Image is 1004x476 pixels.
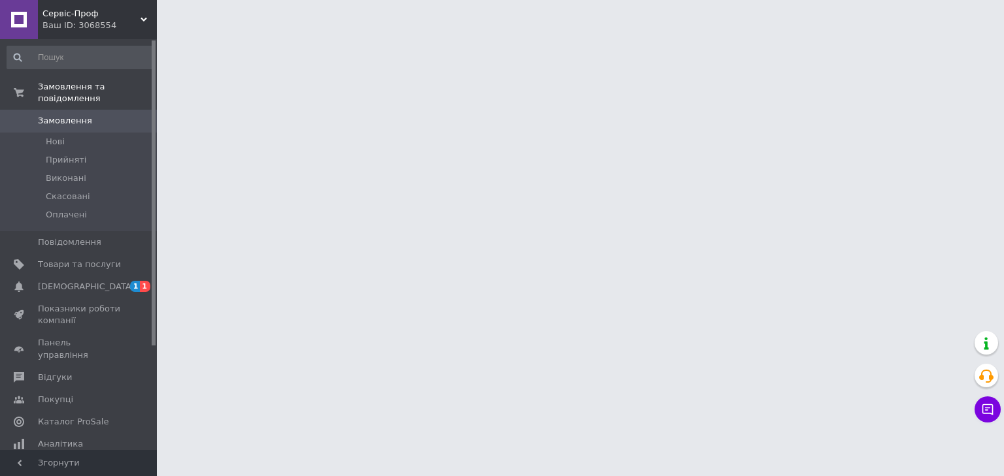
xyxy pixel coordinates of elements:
[46,154,86,166] span: Прийняті
[38,438,83,450] span: Аналітика
[38,236,101,248] span: Повідомлення
[7,46,154,69] input: Пошук
[38,259,121,270] span: Товари та послуги
[140,281,150,292] span: 1
[130,281,141,292] span: 1
[38,337,121,360] span: Панель управління
[38,281,135,293] span: [DEMOGRAPHIC_DATA]
[38,115,92,127] span: Замовлення
[38,416,109,428] span: Каталог ProSale
[42,20,157,31] div: Ваш ID: 3068554
[42,8,141,20] span: Сервіс-Проф
[38,303,121,326] span: Показники роботи компанії
[38,372,72,383] span: Відгуки
[975,396,1001,422] button: Чат з покупцем
[46,191,90,202] span: Скасовані
[38,81,157,104] span: Замовлення та повідомлення
[38,394,73,405] span: Покупці
[46,172,86,184] span: Виконані
[46,209,87,221] span: Оплачені
[46,136,65,148] span: Нові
